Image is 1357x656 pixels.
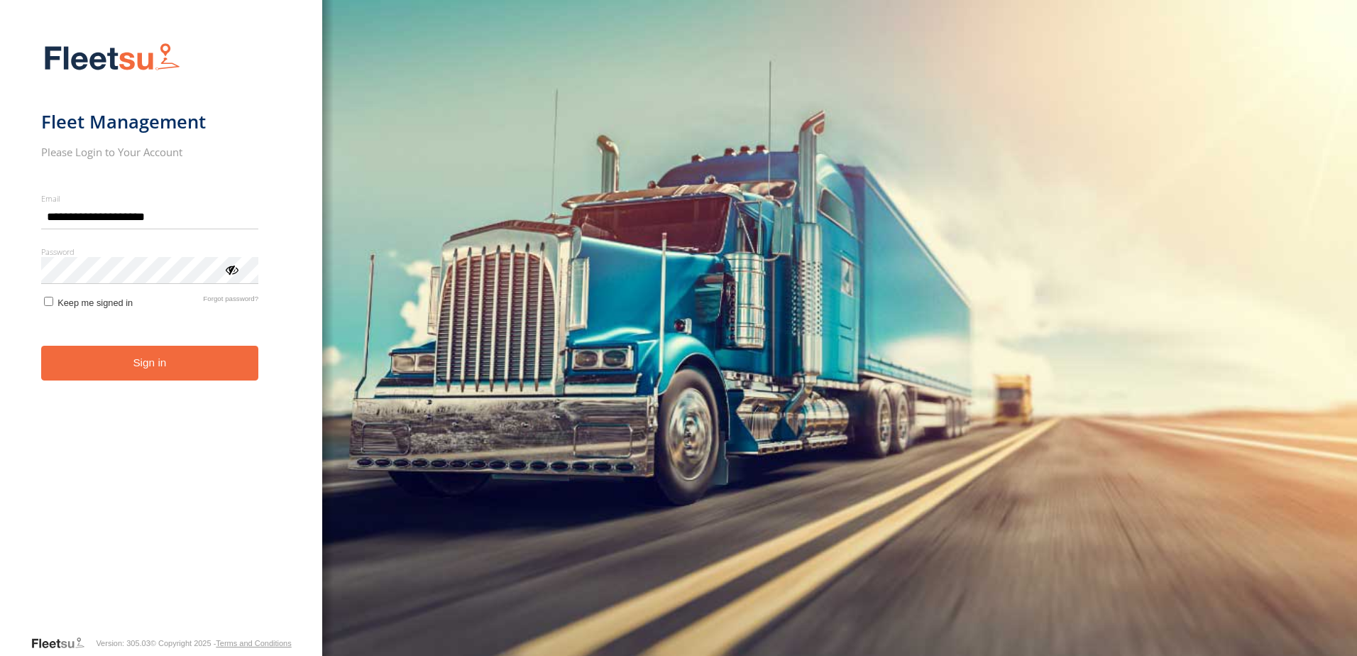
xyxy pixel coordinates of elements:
label: Email [41,193,259,204]
div: ViewPassword [224,262,238,276]
h1: Fleet Management [41,110,259,133]
div: Version: 305.03 [96,639,150,647]
a: Terms and Conditions [216,639,291,647]
div: © Copyright 2025 - [150,639,292,647]
a: Visit our Website [31,636,96,650]
input: Keep me signed in [44,297,53,306]
img: Fleetsu [41,40,183,76]
a: Forgot password? [203,295,258,308]
label: Password [41,246,259,257]
form: main [41,34,282,635]
button: Sign in [41,346,259,381]
h2: Please Login to Your Account [41,145,259,159]
span: Keep me signed in [57,297,133,308]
